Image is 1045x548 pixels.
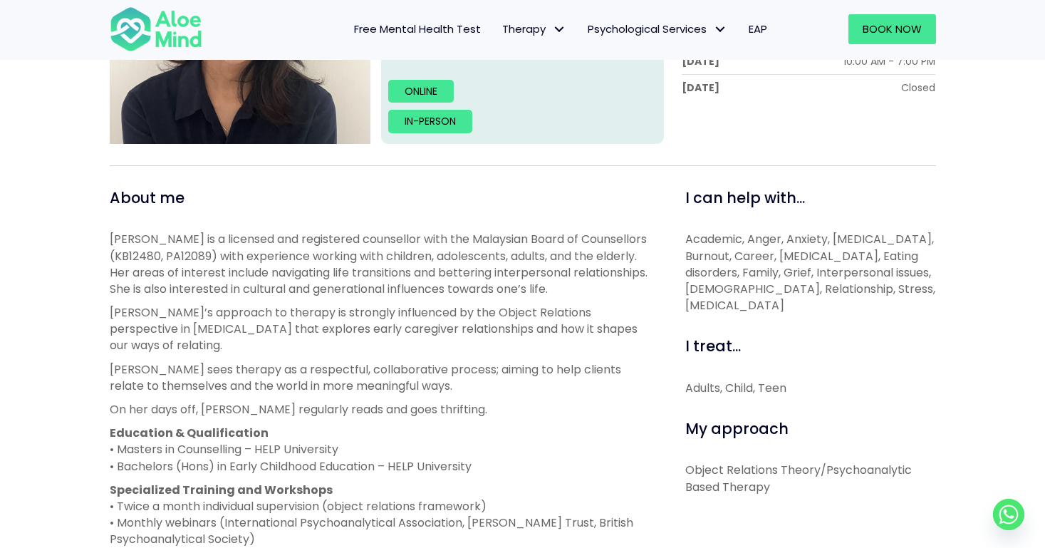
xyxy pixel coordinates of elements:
strong: Education & Qualification [110,425,269,441]
p: [PERSON_NAME]’s approach to therapy is strongly influenced by the Object Relations perspective in... [110,304,653,354]
div: Closed [901,81,935,95]
div: 10:00 AM - 7:00 PM [843,54,935,68]
nav: Menu [221,14,778,44]
span: Academic, Anger, Anxiety, [MEDICAL_DATA], Burnout, Career, [MEDICAL_DATA], Eating disorders, Fami... [685,231,935,314]
span: Psychological Services: submenu [710,19,731,40]
div: [DATE] [682,81,719,95]
p: Object Relations Theory/Psychoanalytic Based Therapy [685,462,936,495]
p: On her days off, [PERSON_NAME] regularly reads and goes thrifting. [110,401,653,418]
a: TherapyTherapy: submenu [492,14,577,44]
a: Online [388,80,454,103]
span: Book Now [863,21,922,36]
span: Psychological Services [588,21,727,36]
a: Psychological ServicesPsychological Services: submenu [577,14,738,44]
span: Therapy [502,21,566,36]
span: Free Mental Health Test [354,21,481,36]
img: Aloe mind Logo [110,6,202,53]
span: Therapy: submenu [549,19,570,40]
div: Adults, Child, Teen [685,380,936,396]
a: Book Now [848,14,936,44]
p: • Masters in Counselling – HELP University • Bachelors (Hons) in Early Childhood Education – HELP... [110,425,653,475]
span: My approach [685,418,789,439]
span: EAP [749,21,767,36]
p: [PERSON_NAME] sees therapy as a respectful, collaborative process; aiming to help clients relate ... [110,361,653,394]
a: EAP [738,14,778,44]
p: [PERSON_NAME] is a licensed and registered counsellor with the Malaysian Board of Counsellors (KB... [110,231,653,297]
span: I treat... [685,336,741,356]
a: Free Mental Health Test [343,14,492,44]
a: In-person [388,110,472,133]
strong: Specialized Training and Workshops [110,482,333,498]
div: [DATE] [682,54,719,68]
span: I can help with... [685,187,805,208]
span: About me [110,187,184,208]
a: Whatsapp [993,499,1024,530]
p: • Twice a month individual supervision (object relations framework) • Monthly webinars (Internati... [110,482,653,548]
